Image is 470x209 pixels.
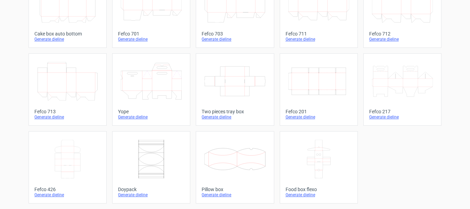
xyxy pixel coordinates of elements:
[34,109,101,114] div: Fefco 713
[202,109,268,114] div: Two pieces tray box
[34,114,101,120] div: Generate dieline
[369,31,436,36] div: Fefco 712
[202,114,268,120] div: Generate dieline
[34,192,101,198] div: Generate dieline
[369,109,436,114] div: Fefco 217
[202,36,268,42] div: Generate dieline
[29,131,107,203] a: Fefco 426Generate dieline
[34,36,101,42] div: Generate dieline
[202,31,268,36] div: Fefco 703
[286,192,352,198] div: Generate dieline
[118,109,184,114] div: Yope
[34,31,101,36] div: Cake box auto bottom
[112,53,190,126] a: YopeGenerate dieline
[286,109,352,114] div: Fefco 201
[34,187,101,192] div: Fefco 426
[286,31,352,36] div: Fefco 711
[280,53,358,126] a: Fefco 201Generate dieline
[112,131,190,203] a: DoypackGenerate dieline
[196,53,274,126] a: Two pieces tray boxGenerate dieline
[196,131,274,203] a: Pillow boxGenerate dieline
[118,36,184,42] div: Generate dieline
[118,114,184,120] div: Generate dieline
[29,53,107,126] a: Fefco 713Generate dieline
[286,187,352,192] div: Food box flexo
[202,192,268,198] div: Generate dieline
[369,36,436,42] div: Generate dieline
[118,187,184,192] div: Doypack
[280,131,358,203] a: Food box flexoGenerate dieline
[118,31,184,36] div: Fefco 701
[363,53,441,126] a: Fefco 217Generate dieline
[286,36,352,42] div: Generate dieline
[118,192,184,198] div: Generate dieline
[202,187,268,192] div: Pillow box
[369,114,436,120] div: Generate dieline
[286,114,352,120] div: Generate dieline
